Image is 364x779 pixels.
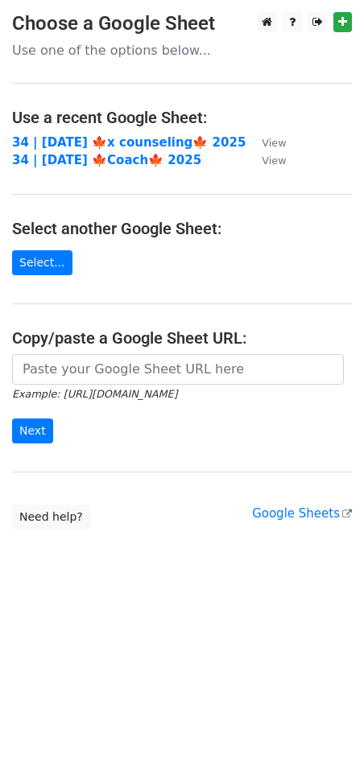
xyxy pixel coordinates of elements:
[12,418,53,443] input: Next
[246,153,286,167] a: View
[12,328,352,348] h4: Copy/paste a Google Sheet URL:
[12,135,246,150] a: 34 | [DATE] 🍁x counseling🍁 2025
[12,388,177,400] small: Example: [URL][DOMAIN_NAME]
[252,506,352,521] a: Google Sheets
[12,108,352,127] h4: Use a recent Google Sheet:
[262,155,286,167] small: View
[12,354,344,385] input: Paste your Google Sheet URL here
[262,137,286,149] small: View
[12,153,201,167] a: 34 | [DATE] 🍁Coach🍁 2025
[12,12,352,35] h3: Choose a Google Sheet
[246,135,286,150] a: View
[12,42,352,59] p: Use one of the options below...
[12,250,72,275] a: Select...
[12,219,352,238] h4: Select another Google Sheet:
[12,505,90,530] a: Need help?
